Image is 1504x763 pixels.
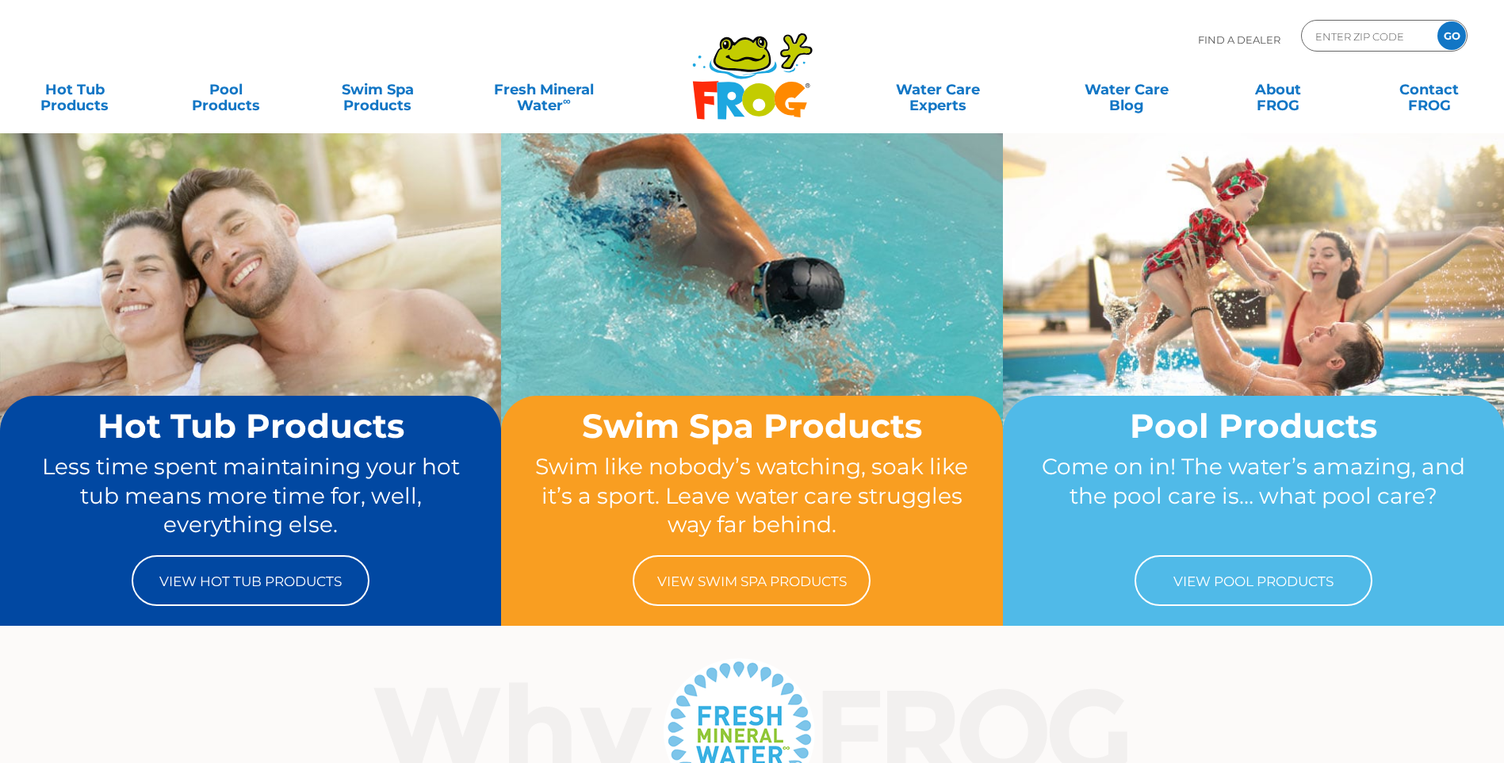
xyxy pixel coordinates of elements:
p: Come on in! The water’s amazing, and the pool care is… what pool care? [1033,452,1474,539]
a: AboutFROG [1219,74,1337,105]
p: Find A Dealer [1198,20,1280,59]
a: Water CareExperts [843,74,1034,105]
input: Zip Code Form [1314,25,1421,48]
a: View Pool Products [1135,555,1372,606]
a: PoolProducts [167,74,285,105]
h2: Pool Products [1033,408,1474,444]
a: Hot TubProducts [16,74,134,105]
a: Water CareBlog [1067,74,1185,105]
sup: ∞ [563,94,571,107]
p: Swim like nobody’s watching, soak like it’s a sport. Leave water care struggles way far behind. [531,452,972,539]
a: ContactFROG [1370,74,1488,105]
input: GO [1437,21,1466,50]
h2: Hot Tub Products [30,408,471,444]
h2: Swim Spa Products [531,408,972,444]
a: Fresh MineralWater∞ [470,74,618,105]
p: Less time spent maintaining your hot tub means more time for, well, everything else. [30,452,471,539]
a: View Hot Tub Products [132,555,369,606]
a: Swim SpaProducts [319,74,437,105]
a: View Swim Spa Products [633,555,871,606]
img: home-banner-swim-spa-short [501,132,1002,507]
img: home-banner-pool-short [1003,132,1504,507]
